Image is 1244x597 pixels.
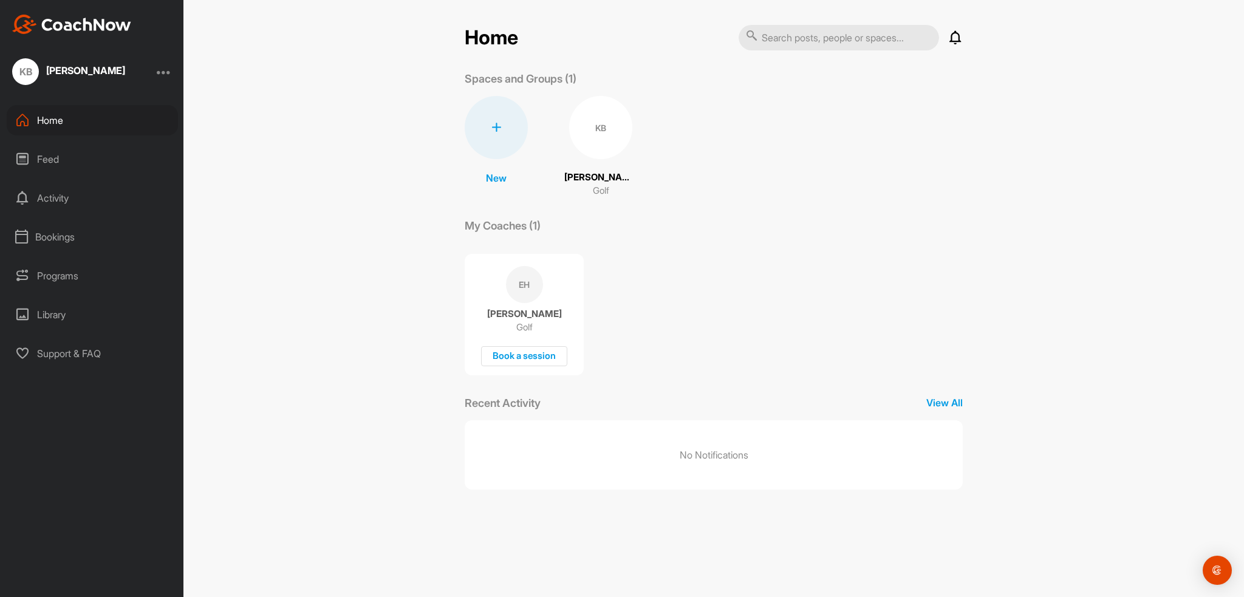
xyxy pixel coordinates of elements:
p: View All [926,395,963,410]
div: EH [506,266,543,303]
p: No Notifications [680,448,748,462]
div: Feed [7,144,178,174]
img: CoachNow [12,15,131,34]
div: Activity [7,183,178,213]
div: Book a session [481,346,567,366]
p: [PERSON_NAME] [564,171,637,185]
a: KB[PERSON_NAME]Golf [564,96,637,198]
p: Recent Activity [465,395,541,411]
div: Support & FAQ [7,338,178,369]
p: [PERSON_NAME] [487,308,562,320]
div: Open Intercom Messenger [1203,556,1232,585]
div: Library [7,299,178,330]
input: Search posts, people or spaces... [739,25,939,50]
h2: Home [465,26,518,50]
div: KB [12,58,39,85]
p: Spaces and Groups (1) [465,70,576,87]
div: Home [7,105,178,135]
p: My Coaches (1) [465,217,541,234]
div: Programs [7,261,178,291]
p: Golf [593,184,609,198]
p: New [486,171,507,185]
div: Bookings [7,222,178,252]
p: Golf [516,321,533,333]
div: KB [569,96,632,159]
div: [PERSON_NAME] [46,66,125,75]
